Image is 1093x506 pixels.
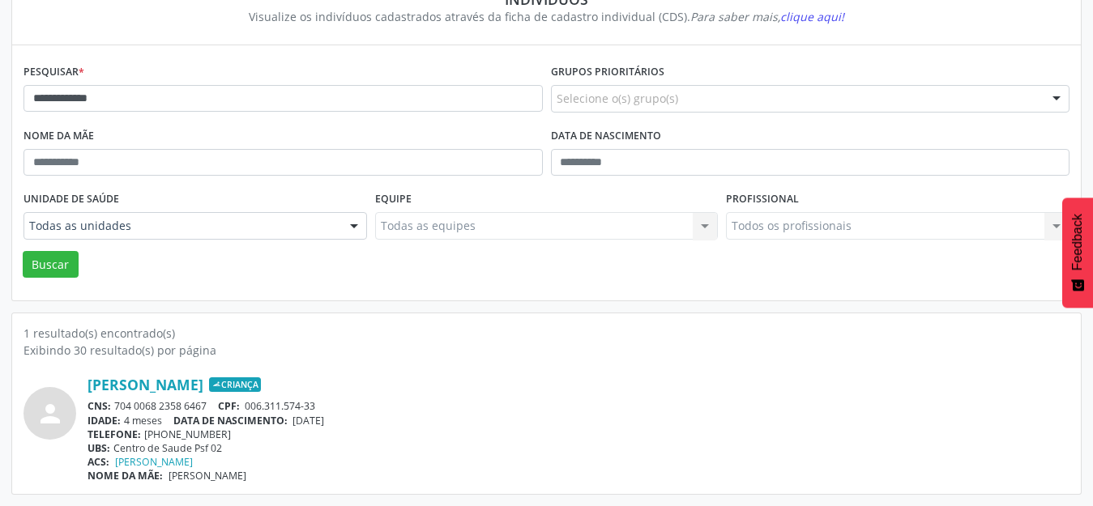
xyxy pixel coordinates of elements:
[375,187,412,212] label: Equipe
[88,414,121,427] span: IDADE:
[23,187,119,212] label: Unidade de saúde
[292,414,324,427] span: [DATE]
[169,469,246,483] span: [PERSON_NAME]
[1062,198,1093,308] button: Feedback - Mostrar pesquisa
[557,90,678,107] span: Selecione o(s) grupo(s)
[88,441,1070,455] div: Centro de Saude Psf 02
[29,218,334,234] span: Todas as unidades
[88,399,1070,413] div: 704 0068 2358 6467
[218,399,240,413] span: CPF:
[88,455,109,469] span: ACS:
[23,124,94,149] label: Nome da mãe
[690,9,844,24] i: Para saber mais,
[115,455,193,469] a: [PERSON_NAME]
[245,399,315,413] span: 006.311.574-33
[780,9,844,24] span: clique aqui!
[23,60,84,85] label: Pesquisar
[23,342,1070,359] div: Exibindo 30 resultado(s) por página
[88,427,141,441] span: TELEFONE:
[36,399,65,428] i: person
[551,124,661,149] label: Data de nascimento
[88,469,163,483] span: NOME DA MÃE:
[23,251,79,279] button: Buscar
[88,399,111,413] span: CNS:
[173,414,288,427] span: DATA DE NASCIMENTO:
[551,60,664,85] label: Grupos prioritários
[88,376,203,393] a: [PERSON_NAME]
[209,377,261,392] span: Criança
[88,427,1070,441] div: [PHONE_NUMBER]
[88,441,110,455] span: UBS:
[88,414,1070,427] div: 4 meses
[35,8,1058,25] div: Visualize os indivíduos cadastrados através da ficha de cadastro individual (CDS).
[1070,214,1085,270] span: Feedback
[726,187,799,212] label: Profissional
[23,325,1070,342] div: 1 resultado(s) encontrado(s)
